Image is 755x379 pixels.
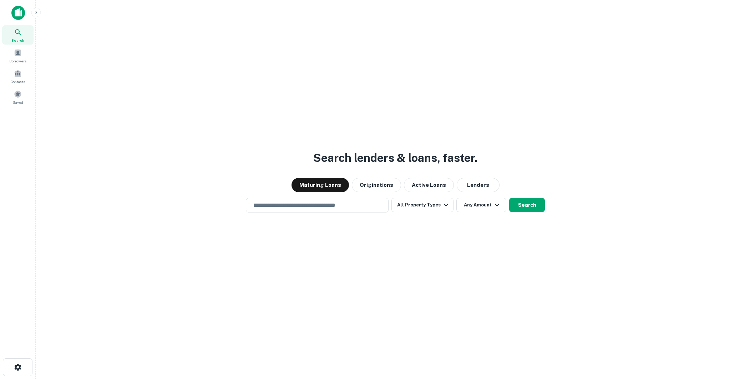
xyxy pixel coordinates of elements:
button: Originations [352,178,401,192]
button: Any Amount [456,198,506,212]
span: Search [11,37,24,43]
button: All Property Types [391,198,453,212]
a: Borrowers [2,46,34,65]
span: Borrowers [9,58,26,64]
span: Contacts [11,79,25,84]
span: Saved [13,99,23,105]
h3: Search lenders & loans, faster. [313,149,477,167]
a: Search [2,25,34,45]
a: Saved [2,87,34,107]
button: Active Loans [404,178,454,192]
button: Lenders [457,178,500,192]
iframe: Chat Widget [719,322,755,356]
button: Maturing Loans [292,178,349,192]
img: capitalize-icon.png [11,6,25,20]
a: Contacts [2,67,34,86]
button: Search [509,198,545,212]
